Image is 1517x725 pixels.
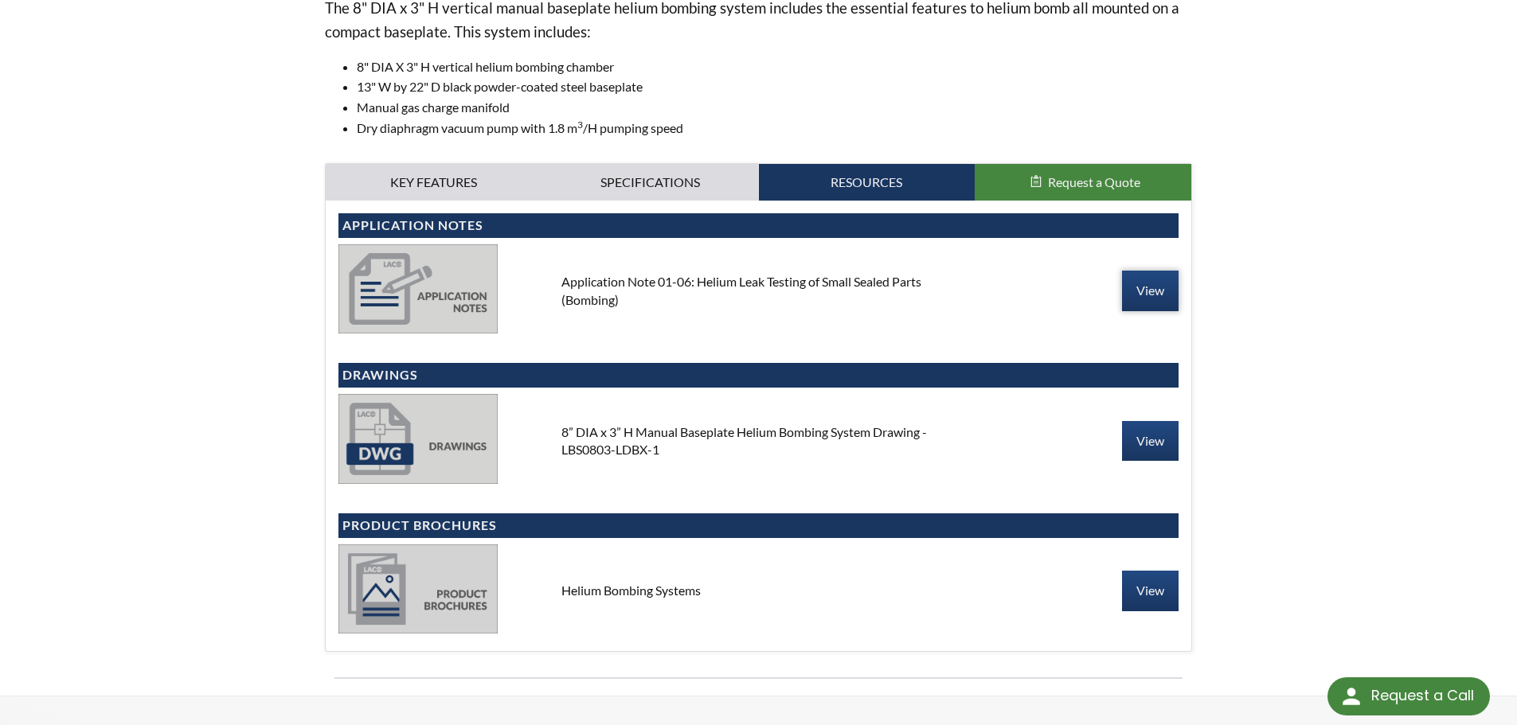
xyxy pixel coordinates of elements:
sup: 3 [577,119,583,131]
h4: Product Brochures [342,517,1175,534]
li: Dry diaphragm vacuum pump with 1.8 m /H pumping speed [357,118,1193,138]
li: 8" DIA X 3" H vertical helium bombing chamber [357,57,1193,77]
a: Key Features [326,164,542,201]
img: application_notes-bfb0ca2ddc37ee8af0a701952c1737d2a1698857695019d33d0f867ca2d829ce.jpg [338,244,498,333]
button: Request a Quote [975,164,1191,201]
a: View [1122,571,1179,610]
div: Application Note 01-06: Helium Leak Testing of Small Sealed Parts (Bombing) [549,273,969,309]
h4: Drawings [342,367,1175,384]
li: Manual gas charge manifold [357,97,1193,118]
div: Request a Call [1371,677,1474,714]
h4: Application Notes [342,217,1175,234]
a: Specifications [542,164,759,201]
div: Request a Call [1327,677,1490,715]
a: Resources [759,164,975,201]
li: 13" W by 22" D black powder-coated steel baseplate [357,76,1193,97]
a: View [1122,271,1179,310]
a: View [1122,421,1179,461]
div: 8” DIA x 3” H Manual Baseplate Helium Bombing System Drawing - LBS0803-LDBX-1 [549,423,969,459]
div: Helium Bombing Systems [549,582,969,599]
img: round button [1339,684,1364,709]
span: Request a Quote [1048,174,1140,189]
img: drawings-dbc82c2fa099a12033583e1b2f5f2fc87839638bef2df456352de0ba3a5177af.jpg [338,394,498,483]
img: product_brochures-81b49242bb8394b31c113ade466a77c846893fb1009a796a1a03a1a1c57cbc37.jpg [338,544,498,633]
